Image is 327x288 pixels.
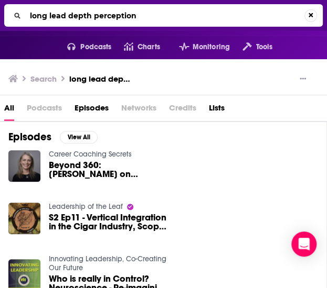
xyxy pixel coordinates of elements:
span: Credits [169,99,196,121]
span: Podcasts [27,99,62,121]
a: Episodes [75,99,109,121]
a: EpisodesView All [8,130,98,143]
span: Tools [256,40,272,54]
button: open menu [230,39,272,56]
a: Innovating Leadership, Co-Creating Our Future [49,254,166,272]
span: Charts [138,40,160,54]
a: Beyond 360: Nancy Burger on Transforming Leadership Perceptions [49,161,168,179]
span: Podcasts [80,40,111,54]
button: open menu [166,39,230,56]
a: Lists [209,99,225,121]
h3: long lead depth perception [69,74,131,84]
span: Monitoring [193,40,230,54]
div: Search... [4,4,323,27]
input: Search... [26,7,304,24]
span: Beyond 360: [PERSON_NAME] on Transforming Leadership Perceptions [49,161,168,179]
img: S2 Ep11 - Vertical Integration in the Cigar Industry, Scope of Perception [8,203,40,235]
h2: Episodes [8,130,51,143]
button: View All [60,131,98,143]
a: Leadership of the Leaf [49,202,123,211]
button: Show More Button [296,74,310,84]
a: Charts [111,39,160,56]
a: Career Coaching Secrets [49,150,132,159]
div: Open Intercom Messenger [291,231,317,257]
h3: Search [30,74,57,84]
a: S2 Ep11 - Vertical Integration in the Cigar Industry, Scope of Perception [49,213,168,231]
span: Networks [121,99,156,121]
button: open menu [55,39,112,56]
img: Beyond 360: Nancy Burger on Transforming Leadership Perceptions [8,150,40,182]
a: All [4,99,14,121]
